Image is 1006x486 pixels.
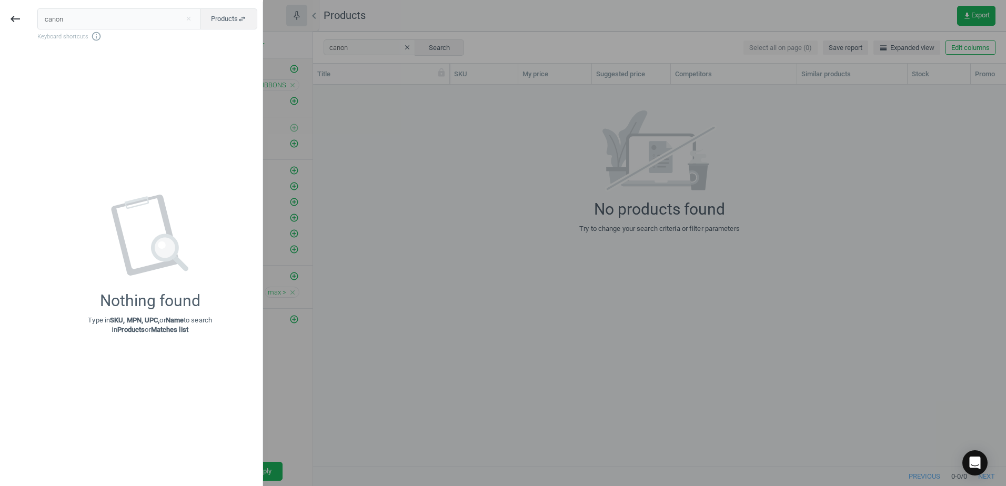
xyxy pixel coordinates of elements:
i: swap_horiz [238,15,246,23]
button: Productsswap_horiz [200,8,257,29]
strong: Products [117,326,145,333]
input: Enter the SKU or product name [37,8,201,29]
button: keyboard_backspace [3,7,27,32]
span: Products [211,14,246,24]
strong: Name [166,316,184,324]
button: Close [180,14,196,24]
p: Type in or to search in or [88,316,212,335]
i: info_outline [91,31,102,42]
div: Open Intercom Messenger [962,450,988,475]
div: Nothing found [100,291,200,310]
strong: SKU, MPN, UPC, [110,316,159,324]
strong: Matches list [151,326,188,333]
i: keyboard_backspace [9,13,22,25]
span: Keyboard shortcuts [37,31,257,42]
